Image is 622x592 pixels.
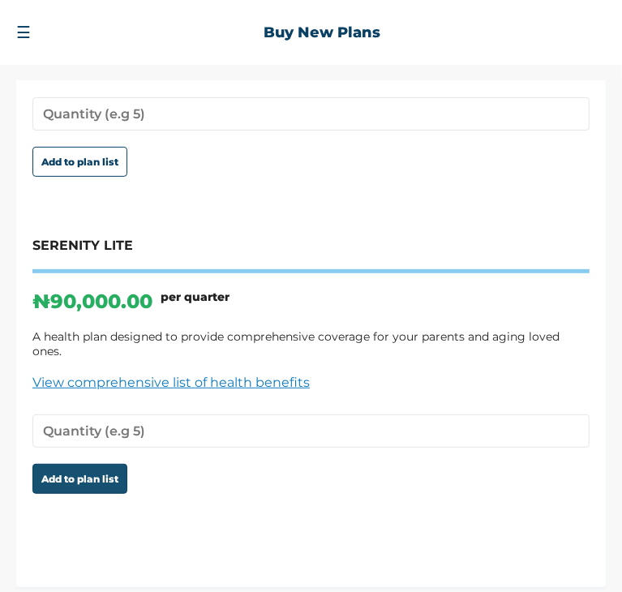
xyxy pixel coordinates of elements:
h6: per quarter [161,290,229,313]
p: A health plan designed to provide comprehensive coverage for your parents and aging loved ones. [32,329,590,358]
a: View comprehensive list of health benefits [32,375,590,390]
button: Add to plan list [32,147,127,177]
h4: SERENITY LITE [32,238,590,273]
input: Quantity (e.g 5) [32,97,590,131]
button: Add to plan list [32,464,127,494]
h2: Buy New Plans [264,24,381,41]
p: ₦ 90,000.00 [32,290,152,313]
input: Quantity (e.g 5) [32,414,590,448]
button: ☰ [16,23,31,42]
